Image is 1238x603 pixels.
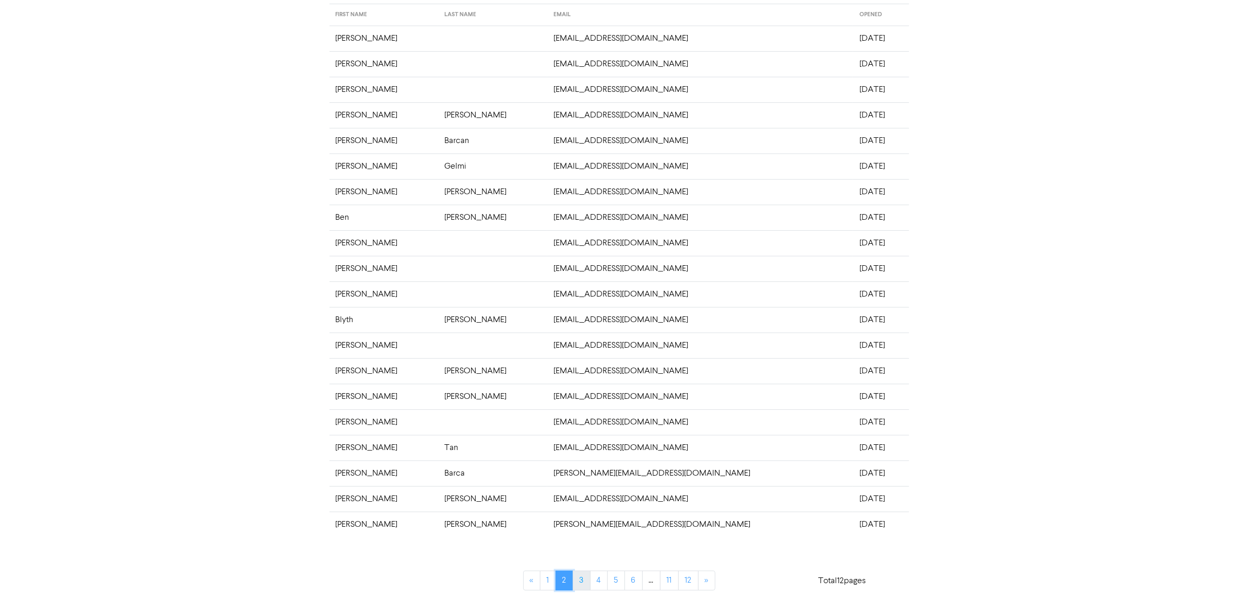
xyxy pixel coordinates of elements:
[329,460,439,486] td: [PERSON_NAME]
[853,307,909,333] td: [DATE]
[547,205,853,230] td: [EMAIL_ADDRESS][DOMAIN_NAME]
[540,571,556,590] a: Page 1
[329,512,439,537] td: [PERSON_NAME]
[523,571,540,590] a: «
[853,460,909,486] td: [DATE]
[329,409,439,435] td: [PERSON_NAME]
[329,51,439,77] td: [PERSON_NAME]
[329,205,439,230] td: Ben
[329,256,439,281] td: [PERSON_NAME]
[438,102,547,128] td: [PERSON_NAME]
[853,409,909,435] td: [DATE]
[853,77,909,102] td: [DATE]
[547,51,853,77] td: [EMAIL_ADDRESS][DOMAIN_NAME]
[853,512,909,537] td: [DATE]
[329,358,439,384] td: [PERSON_NAME]
[438,307,547,333] td: [PERSON_NAME]
[547,333,853,358] td: [EMAIL_ADDRESS][DOMAIN_NAME]
[573,571,591,590] a: Page 3
[853,26,909,51] td: [DATE]
[329,333,439,358] td: [PERSON_NAME]
[853,230,909,256] td: [DATE]
[853,51,909,77] td: [DATE]
[329,128,439,153] td: [PERSON_NAME]
[624,571,643,590] a: Page 6
[853,435,909,460] td: [DATE]
[547,26,853,51] td: [EMAIL_ADDRESS][DOMAIN_NAME]
[329,281,439,307] td: [PERSON_NAME]
[329,307,439,333] td: Blyth
[547,4,853,26] th: EMAIL
[329,153,439,179] td: [PERSON_NAME]
[547,358,853,384] td: [EMAIL_ADDRESS][DOMAIN_NAME]
[329,102,439,128] td: [PERSON_NAME]
[547,128,853,153] td: [EMAIL_ADDRESS][DOMAIN_NAME]
[329,384,439,409] td: [PERSON_NAME]
[438,205,547,230] td: [PERSON_NAME]
[329,179,439,205] td: [PERSON_NAME]
[547,179,853,205] td: [EMAIL_ADDRESS][DOMAIN_NAME]
[438,153,547,179] td: Gelmi
[853,179,909,205] td: [DATE]
[329,77,439,102] td: [PERSON_NAME]
[438,128,547,153] td: Barcan
[678,571,699,590] a: Page 12
[547,384,853,409] td: [EMAIL_ADDRESS][DOMAIN_NAME]
[853,128,909,153] td: [DATE]
[329,435,439,460] td: [PERSON_NAME]
[438,435,547,460] td: Tan
[547,230,853,256] td: [EMAIL_ADDRESS][DOMAIN_NAME]
[547,256,853,281] td: [EMAIL_ADDRESS][DOMAIN_NAME]
[853,256,909,281] td: [DATE]
[438,384,547,409] td: [PERSON_NAME]
[698,571,715,590] a: »
[853,205,909,230] td: [DATE]
[853,333,909,358] td: [DATE]
[329,4,439,26] th: FIRST NAME
[547,102,853,128] td: [EMAIL_ADDRESS][DOMAIN_NAME]
[547,435,853,460] td: [EMAIL_ADDRESS][DOMAIN_NAME]
[547,307,853,333] td: [EMAIL_ADDRESS][DOMAIN_NAME]
[853,102,909,128] td: [DATE]
[1186,553,1238,603] iframe: Chat Widget
[329,26,439,51] td: [PERSON_NAME]
[547,409,853,435] td: [EMAIL_ADDRESS][DOMAIN_NAME]
[547,153,853,179] td: [EMAIL_ADDRESS][DOMAIN_NAME]
[547,460,853,486] td: [PERSON_NAME][EMAIL_ADDRESS][DOMAIN_NAME]
[853,281,909,307] td: [DATE]
[853,4,909,26] th: OPENED
[547,77,853,102] td: [EMAIL_ADDRESS][DOMAIN_NAME]
[329,230,439,256] td: [PERSON_NAME]
[853,153,909,179] td: [DATE]
[438,179,547,205] td: [PERSON_NAME]
[607,571,625,590] a: Page 5
[590,571,608,590] a: Page 4
[329,486,439,512] td: [PERSON_NAME]
[819,575,866,587] p: Total 12 pages
[547,281,853,307] td: [EMAIL_ADDRESS][DOMAIN_NAME]
[547,512,853,537] td: [PERSON_NAME][EMAIL_ADDRESS][DOMAIN_NAME]
[547,486,853,512] td: [EMAIL_ADDRESS][DOMAIN_NAME]
[853,486,909,512] td: [DATE]
[438,460,547,486] td: Barca
[853,358,909,384] td: [DATE]
[660,571,679,590] a: Page 11
[438,486,547,512] td: [PERSON_NAME]
[556,571,573,590] a: Page 2 is your current page
[438,512,547,537] td: [PERSON_NAME]
[438,358,547,384] td: [PERSON_NAME]
[853,384,909,409] td: [DATE]
[438,4,547,26] th: LAST NAME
